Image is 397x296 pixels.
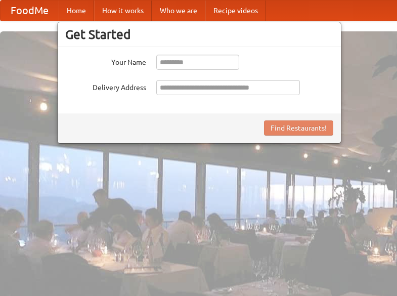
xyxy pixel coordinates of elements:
[65,27,333,42] h3: Get Started
[1,1,59,21] a: FoodMe
[152,1,205,21] a: Who we are
[264,120,333,136] button: Find Restaurants!
[205,1,266,21] a: Recipe videos
[59,1,94,21] a: Home
[65,80,146,93] label: Delivery Address
[65,55,146,67] label: Your Name
[94,1,152,21] a: How it works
